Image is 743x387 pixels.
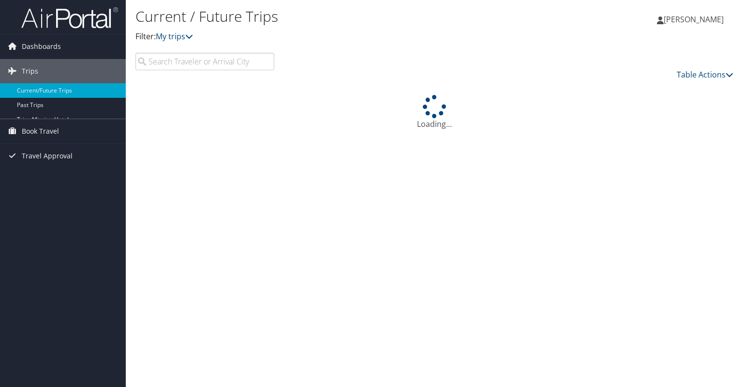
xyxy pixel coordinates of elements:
[135,95,733,130] div: Loading...
[657,5,733,34] a: [PERSON_NAME]
[135,6,534,27] h1: Current / Future Trips
[22,119,59,143] span: Book Travel
[21,6,118,29] img: airportal-logo.png
[664,14,724,25] span: [PERSON_NAME]
[677,69,733,80] a: Table Actions
[22,34,61,59] span: Dashboards
[135,53,274,70] input: Search Traveler or Arrival City
[135,31,534,43] p: Filter:
[22,144,73,168] span: Travel Approval
[22,59,38,83] span: Trips
[156,31,193,42] a: My trips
